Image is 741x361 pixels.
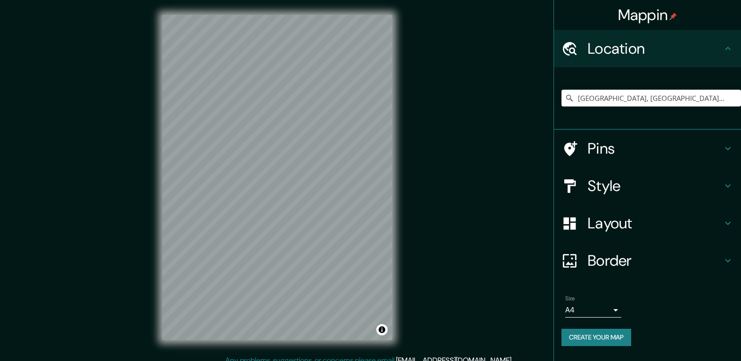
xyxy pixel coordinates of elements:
[162,15,392,340] canvas: Map
[618,6,677,24] h4: Mappin
[565,295,575,303] label: Size
[669,13,677,20] img: pin-icon.png
[554,167,741,205] div: Style
[554,205,741,242] div: Layout
[565,303,621,318] div: A4
[588,214,722,233] h4: Layout
[554,130,741,167] div: Pins
[588,177,722,195] h4: Style
[588,39,722,58] h4: Location
[376,324,388,335] button: Toggle attribution
[554,30,741,67] div: Location
[588,251,722,270] h4: Border
[588,139,722,158] h4: Pins
[554,242,741,279] div: Border
[561,329,631,346] button: Create your map
[561,90,741,106] input: Pick your city or area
